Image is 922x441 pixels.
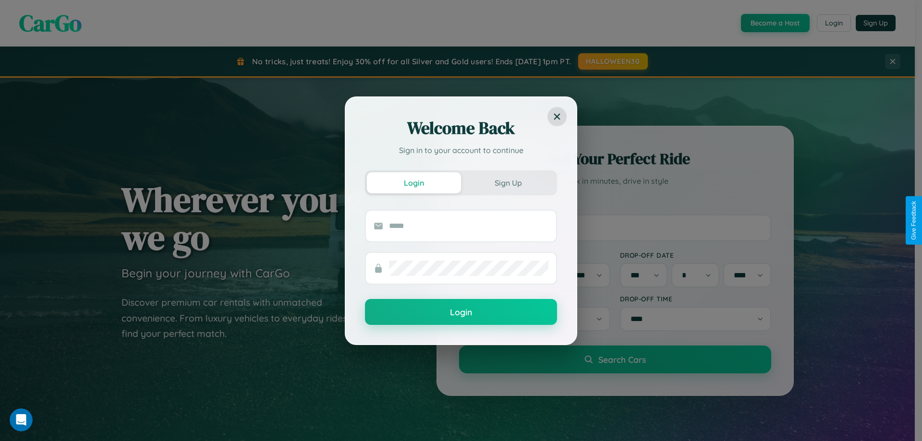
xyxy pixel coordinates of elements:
[365,117,557,140] h2: Welcome Back
[10,408,33,431] iframe: Intercom live chat
[461,172,555,193] button: Sign Up
[367,172,461,193] button: Login
[365,144,557,156] p: Sign in to your account to continue
[365,299,557,325] button: Login
[910,201,917,240] div: Give Feedback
